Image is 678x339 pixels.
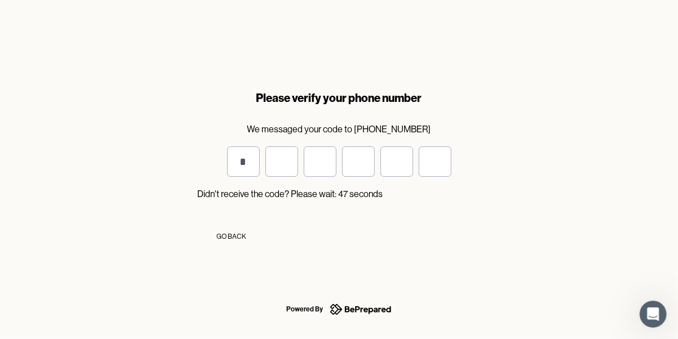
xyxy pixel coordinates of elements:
[198,189,481,199] p: Didn't receive the code? Please wait: 47 seconds
[198,90,481,106] div: Please verify your phone number
[640,301,667,328] iframe: Intercom live chat
[216,231,246,242] div: Go Back
[198,224,265,249] button: Go Back
[198,124,481,135] p: We messaged your code to [PHONE_NUMBER]
[287,302,324,316] div: Powered By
